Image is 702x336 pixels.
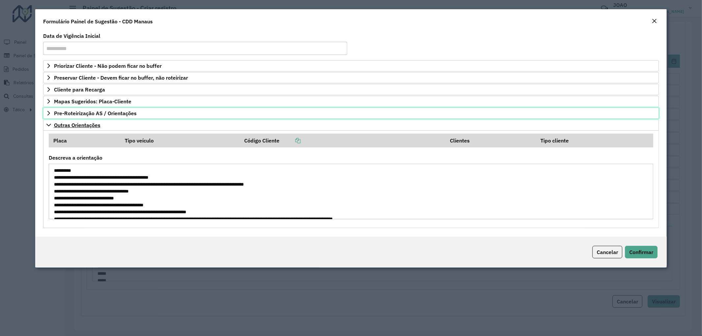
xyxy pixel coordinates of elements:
button: Confirmar [625,246,658,258]
span: Confirmar [629,249,653,255]
a: Mapas Sugeridos: Placa-Cliente [43,96,659,107]
span: Outras Orientações [54,122,100,128]
th: Código Cliente [240,134,445,147]
h4: Formulário Painel de Sugestão - CDD Manaus [43,17,153,25]
button: Close [650,17,659,26]
span: Cliente para Recarga [54,87,105,92]
span: Mapas Sugeridos: Placa-Cliente [54,99,131,104]
button: Cancelar [592,246,622,258]
span: Cancelar [597,249,618,255]
th: Placa [49,134,120,147]
th: Clientes [445,134,536,147]
label: Data de Vigência Inicial [43,32,100,40]
a: Priorizar Cliente - Não podem ficar no buffer [43,60,659,71]
div: Outras Orientações [43,131,659,228]
span: Priorizar Cliente - Não podem ficar no buffer [54,63,162,68]
label: Descreva a orientação [49,154,102,162]
a: Copiar [279,137,300,144]
a: Cliente para Recarga [43,84,659,95]
a: Pre-Roteirização AS / Orientações [43,108,659,119]
th: Tipo cliente [536,134,653,147]
em: Fechar [652,18,657,24]
a: Preservar Cliente - Devem ficar no buffer, não roteirizar [43,72,659,83]
a: Outras Orientações [43,119,659,131]
span: Pre-Roteirização AS / Orientações [54,111,137,116]
th: Tipo veículo [120,134,240,147]
span: Preservar Cliente - Devem ficar no buffer, não roteirizar [54,75,188,80]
